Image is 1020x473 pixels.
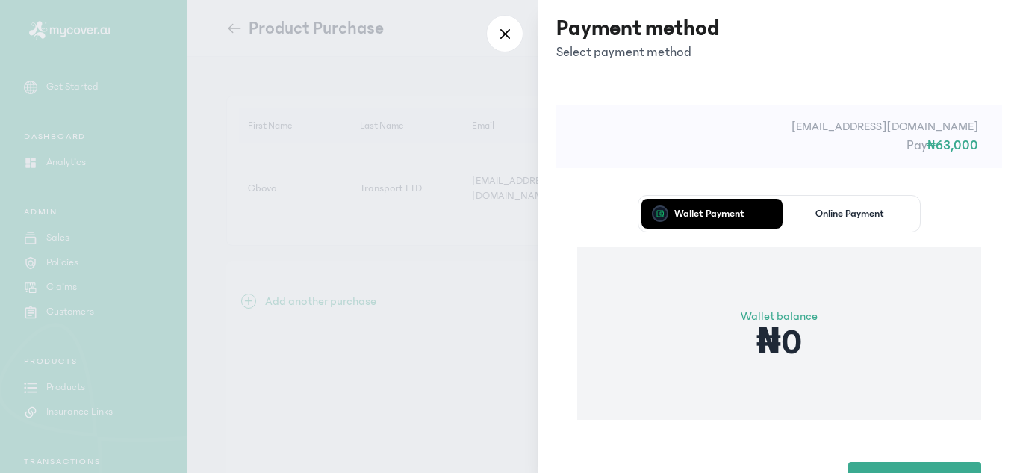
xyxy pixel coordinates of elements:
p: Select payment method [556,42,720,63]
h3: Payment method [556,15,720,42]
p: Wallet balance [741,307,818,325]
p: ₦0 [741,325,818,361]
p: [EMAIL_ADDRESS][DOMAIN_NAME] [580,117,978,135]
p: Wallet Payment [674,208,744,219]
span: ₦63,000 [927,138,978,153]
button: Wallet Payment [641,199,777,229]
p: Online Payment [815,208,884,219]
p: Pay [580,135,978,156]
button: Online Payment [783,199,918,229]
